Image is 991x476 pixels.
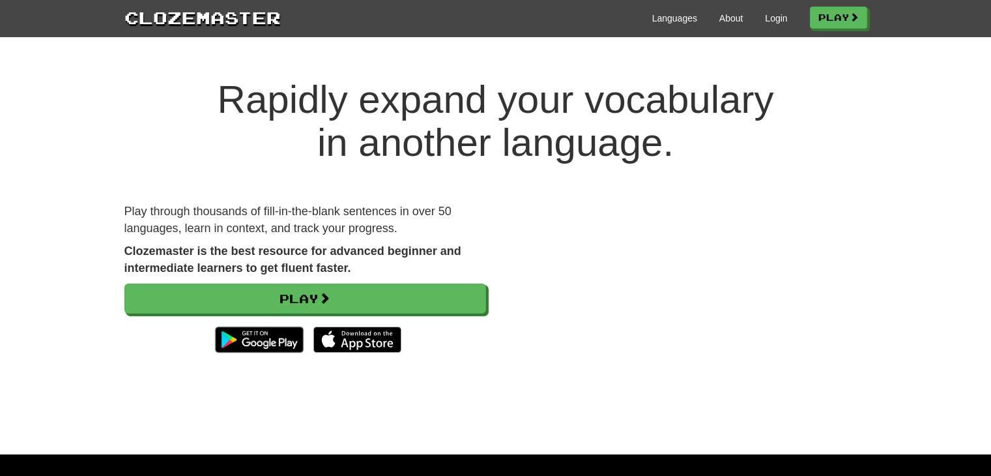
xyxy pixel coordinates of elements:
a: Languages [652,12,697,25]
a: About [719,12,743,25]
p: Play through thousands of fill-in-the-blank sentences in over 50 languages, learn in context, and... [124,203,486,237]
a: Login [765,12,787,25]
a: Play [810,7,867,29]
a: Clozemaster [124,5,281,29]
img: Download_on_the_App_Store_Badge_US-UK_135x40-25178aeef6eb6b83b96f5f2d004eda3bffbb37122de64afbaef7... [313,327,401,353]
strong: Clozemaster is the best resource for advanced beginner and intermediate learners to get fluent fa... [124,245,461,275]
a: Play [124,284,486,314]
img: Get it on Google Play [208,320,309,359]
